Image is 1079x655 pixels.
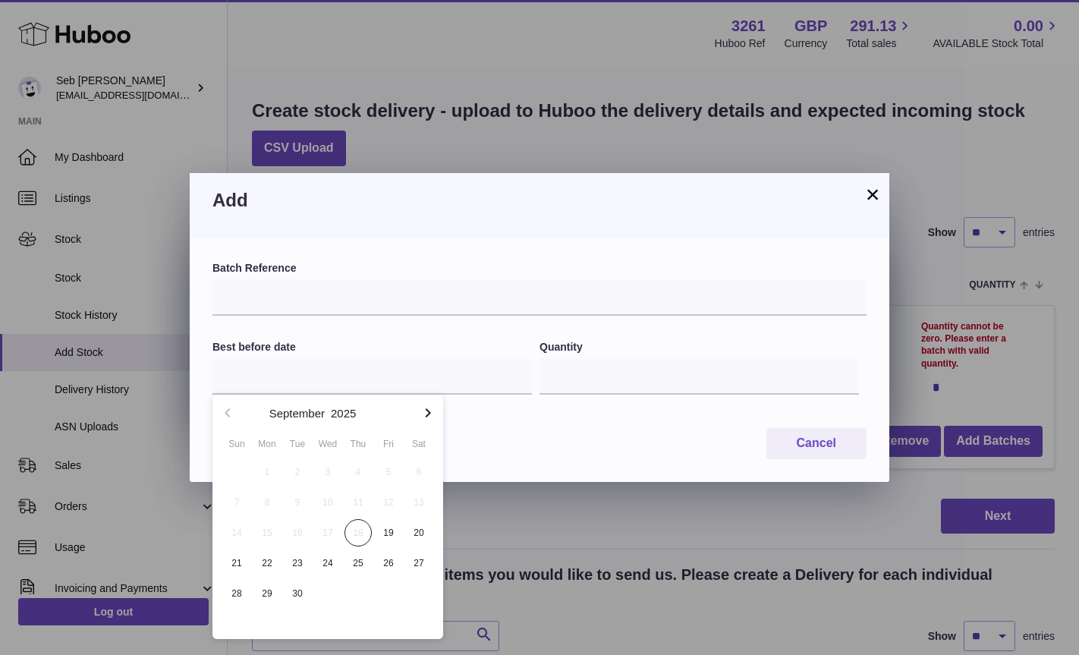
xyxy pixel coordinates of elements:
[343,437,373,451] div: Thu
[252,578,282,609] button: 29
[373,457,404,487] button: 5
[222,437,252,451] div: Sun
[344,550,372,577] span: 25
[222,548,252,578] button: 21
[373,548,404,578] button: 26
[343,487,373,518] button: 11
[212,261,867,276] label: Batch Reference
[373,487,404,518] button: 12
[284,458,311,486] span: 2
[331,408,356,419] button: 2025
[404,548,434,578] button: 27
[375,550,402,577] span: 26
[375,489,402,516] span: 12
[373,518,404,548] button: 19
[375,458,402,486] span: 5
[405,489,433,516] span: 13
[284,489,311,516] span: 9
[373,437,404,451] div: Fri
[404,518,434,548] button: 20
[223,580,250,607] span: 28
[343,518,373,548] button: 18
[253,550,281,577] span: 22
[313,548,343,578] button: 24
[223,550,250,577] span: 21
[766,428,867,459] button: Cancel
[284,580,311,607] span: 30
[222,487,252,518] button: 7
[252,487,282,518] button: 8
[314,458,341,486] span: 3
[282,548,313,578] button: 23
[253,580,281,607] span: 29
[314,550,341,577] span: 24
[253,458,281,486] span: 1
[404,437,434,451] div: Sat
[539,340,859,354] label: Quantity
[313,487,343,518] button: 10
[375,519,402,546] span: 19
[864,185,882,203] button: ×
[212,340,532,354] label: Best before date
[344,489,372,516] span: 11
[223,489,250,516] span: 7
[212,188,867,213] h3: Add
[313,457,343,487] button: 3
[282,457,313,487] button: 2
[313,518,343,548] button: 17
[344,458,372,486] span: 4
[343,457,373,487] button: 4
[404,487,434,518] button: 13
[344,519,372,546] span: 18
[269,408,325,419] button: September
[313,437,343,451] div: Wed
[314,489,341,516] span: 10
[284,519,311,546] span: 16
[314,519,341,546] span: 17
[405,519,433,546] span: 20
[252,518,282,548] button: 15
[253,489,281,516] span: 8
[405,550,433,577] span: 27
[252,548,282,578] button: 22
[222,578,252,609] button: 28
[282,487,313,518] button: 9
[405,458,433,486] span: 6
[252,457,282,487] button: 1
[282,437,313,451] div: Tue
[343,548,373,578] button: 25
[282,518,313,548] button: 16
[222,518,252,548] button: 14
[253,519,281,546] span: 15
[252,437,282,451] div: Mon
[284,550,311,577] span: 23
[404,457,434,487] button: 6
[223,519,250,546] span: 14
[282,578,313,609] button: 30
